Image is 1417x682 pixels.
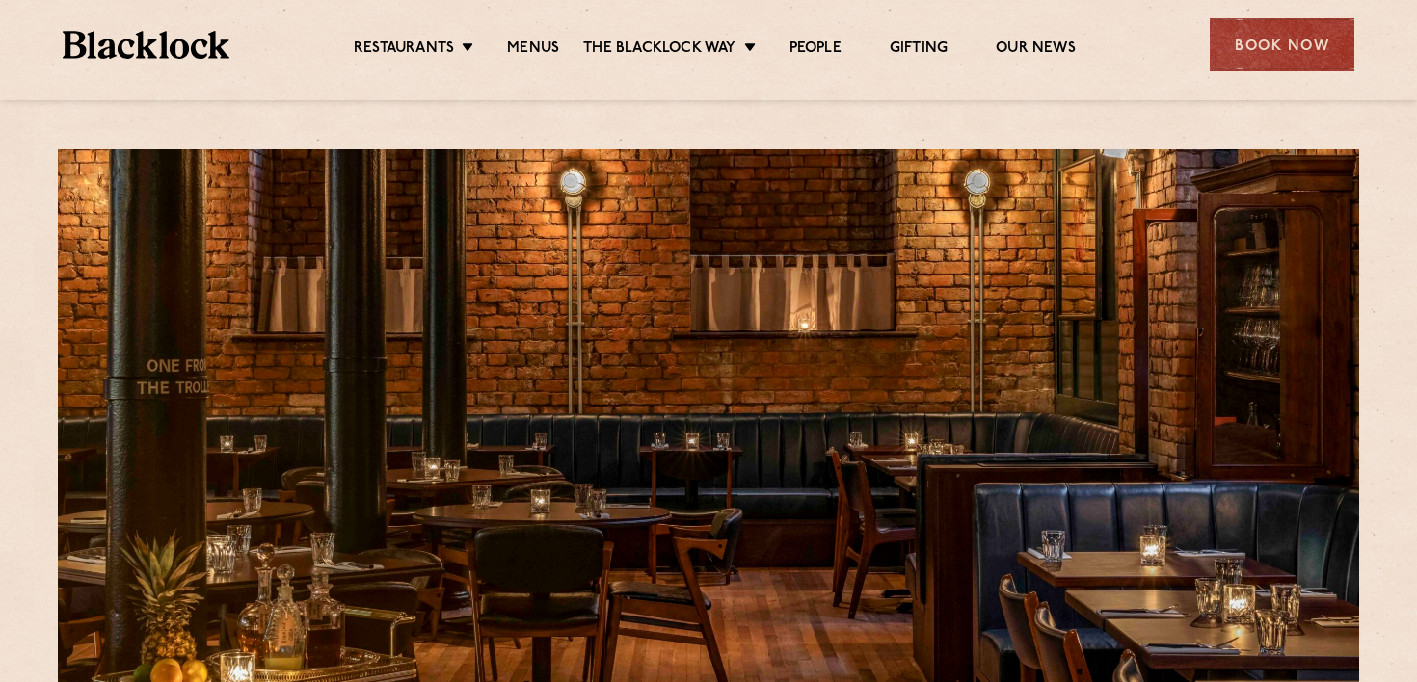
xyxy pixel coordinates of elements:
[1210,18,1354,71] div: Book Now
[354,39,454,61] a: Restaurants
[789,39,842,61] a: People
[890,39,948,61] a: Gifting
[63,31,229,59] img: BL_Textured_Logo-footer-cropped.svg
[507,39,559,61] a: Menus
[583,39,735,61] a: The Blacklock Way
[996,39,1076,61] a: Our News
